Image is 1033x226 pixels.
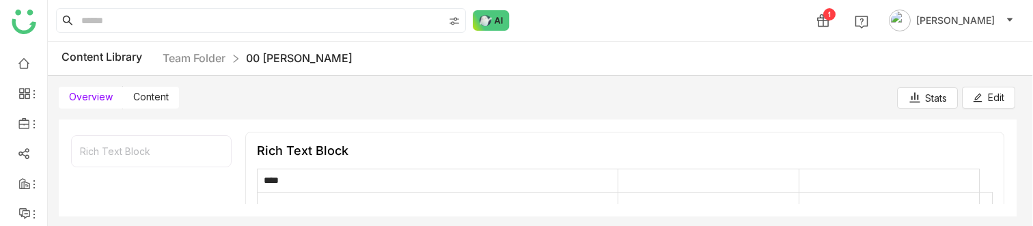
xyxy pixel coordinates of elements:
img: help.svg [855,15,868,29]
span: [PERSON_NAME] [916,13,995,28]
img: avatar [889,10,911,31]
img: search-type.svg [449,16,460,27]
span: Overview [69,91,113,102]
img: ask-buddy-normal.svg [473,10,510,31]
a: 00 [PERSON_NAME] [246,51,353,65]
a: Team Folder [163,51,225,65]
img: stats.svg [908,91,922,104]
div: 1 [823,8,836,20]
button: [PERSON_NAME] [886,10,1017,31]
div: Content Library [61,50,353,67]
div: Rich Text Block [72,136,231,167]
img: logo [12,10,36,34]
div: Rich Text Block [257,143,348,158]
button: Edit [962,87,1015,109]
div: Stats [908,91,947,105]
span: Edit [988,90,1004,105]
span: Content [133,91,169,102]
